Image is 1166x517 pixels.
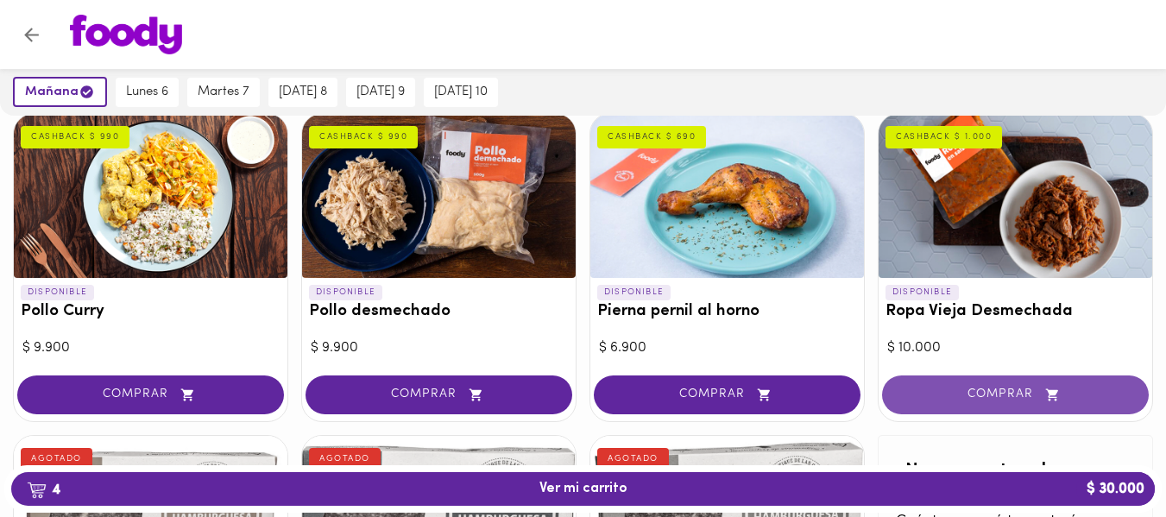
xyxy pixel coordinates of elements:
p: DISPONIBLE [309,285,382,300]
button: COMPRAR [594,375,860,414]
div: Pierna pernil al horno [590,114,864,278]
button: martes 7 [187,78,260,107]
button: COMPRAR [17,375,284,414]
span: COMPRAR [39,388,262,402]
button: COMPRAR [882,375,1149,414]
span: COMPRAR [327,388,551,402]
button: [DATE] 8 [268,78,337,107]
button: Volver [10,14,53,56]
img: cart.png [27,482,47,499]
div: $ 9.900 [311,338,567,358]
span: mañana [25,84,95,100]
button: mañana [13,77,107,107]
div: Pollo Curry [14,114,287,278]
h3: Pollo desmechado [309,303,569,321]
img: logo.png [70,15,182,54]
button: [DATE] 9 [346,78,415,107]
button: lunes 6 [116,78,179,107]
div: Pollo desmechado [302,114,576,278]
div: AGOTADO [597,448,669,470]
div: $ 6.900 [599,338,855,358]
button: COMPRAR [306,375,572,414]
div: CASHBACK $ 990 [21,126,129,148]
h3: Pollo Curry [21,303,280,321]
span: lunes 6 [126,85,168,100]
h3: Ropa Vieja Desmechada [886,303,1145,321]
p: DISPONIBLE [21,285,94,300]
b: 4 [16,478,71,501]
span: COMPRAR [615,388,839,402]
span: Ver mi carrito [539,481,627,497]
span: COMPRAR [904,388,1127,402]
div: CASHBACK $ 1.000 [886,126,1002,148]
p: DISPONIBLE [886,285,959,300]
button: 4Ver mi carrito$ 30.000 [11,472,1155,506]
iframe: Messagebird Livechat Widget [1066,417,1149,500]
p: DISPONIBLE [597,285,671,300]
span: [DATE] 9 [356,85,405,100]
div: $ 9.900 [22,338,279,358]
h3: Pierna pernil al horno [597,303,857,321]
div: AGOTADO [309,448,381,470]
div: AGOTADO [21,448,92,470]
button: [DATE] 10 [424,78,498,107]
span: martes 7 [198,85,249,100]
span: [DATE] 10 [434,85,488,100]
div: $ 10.000 [887,338,1144,358]
div: CASHBACK $ 690 [597,126,706,148]
span: [DATE] 8 [279,85,327,100]
div: CASHBACK $ 990 [309,126,418,148]
div: Ropa Vieja Desmechada [879,114,1152,278]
